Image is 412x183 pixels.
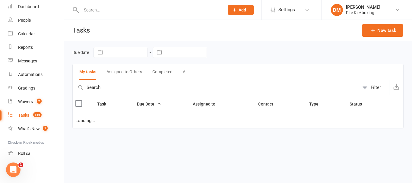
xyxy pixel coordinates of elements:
[8,81,64,95] a: Gradings
[228,5,254,15] button: Add
[137,100,161,108] button: Due Date
[8,27,64,41] a: Calendar
[8,14,64,27] a: People
[6,162,21,177] iframe: Intercom live chat
[152,64,173,80] button: Completed
[309,102,325,106] span: Type
[18,99,33,104] div: Waivers
[18,72,43,77] div: Automations
[258,102,280,106] span: Contact
[183,64,187,80] button: All
[8,41,64,54] a: Reports
[73,113,403,128] td: Loading...
[18,126,40,131] div: What's New
[371,84,381,91] div: Filter
[346,5,380,10] div: [PERSON_NAME]
[309,100,325,108] button: Type
[97,100,113,108] button: Task
[72,50,89,55] label: Due date
[18,58,37,63] div: Messages
[137,102,161,106] span: Due Date
[73,80,359,95] input: Search
[8,95,64,109] a: Waivers 2
[43,126,48,131] span: 1
[239,8,246,12] span: Add
[350,102,369,106] span: Status
[8,147,64,160] a: Roll call
[33,112,42,117] span: 156
[193,102,222,106] span: Assigned to
[331,4,343,16] div: DM
[18,45,33,50] div: Reports
[350,100,369,108] button: Status
[18,151,32,156] div: Roll call
[258,100,280,108] button: Contact
[37,99,42,104] span: 2
[8,68,64,81] a: Automations
[362,24,403,37] button: New task
[8,54,64,68] a: Messages
[18,18,31,23] div: People
[18,86,35,90] div: Gradings
[106,64,142,80] button: Assigned to Others
[18,31,35,36] div: Calendar
[18,113,29,118] div: Tasks
[346,10,380,15] div: Fife Kickboxing
[193,100,222,108] button: Assigned to
[359,80,389,95] button: Filter
[79,6,220,14] input: Search...
[97,102,113,106] span: Task
[8,122,64,136] a: What's New1
[8,109,64,122] a: Tasks 156
[278,3,295,17] span: Settings
[18,4,39,9] div: Dashboard
[79,64,96,80] button: My tasks
[64,20,92,41] h1: Tasks
[18,162,23,167] span: 1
